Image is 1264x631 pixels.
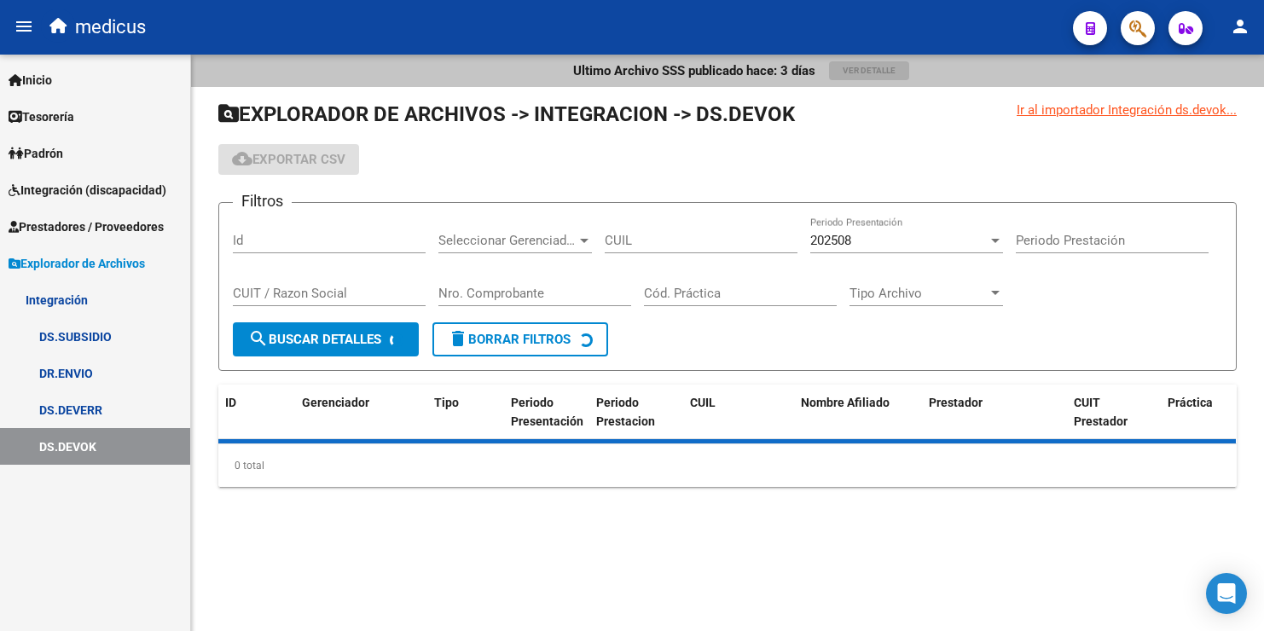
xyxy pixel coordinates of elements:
datatable-header-cell: Periodo Presentación [504,385,589,441]
span: ID [225,396,236,409]
button: Borrar Filtros [432,322,608,356]
datatable-header-cell: CUIL [683,385,794,441]
span: Buscar Detalles [248,332,381,347]
div: 0 total [218,444,1237,487]
button: Buscar Detalles [233,322,419,356]
h3: Filtros [233,189,292,213]
mat-icon: person [1230,16,1250,37]
button: Ver Detalle [829,61,909,80]
datatable-header-cell: Tipo [427,385,504,441]
datatable-header-cell: Periodo Prestacion [589,385,683,441]
span: Tipo [434,396,459,409]
div: Ir al importador Integración ds.devok... [1017,101,1237,119]
span: Tesorería [9,107,74,126]
span: 202508 [810,233,851,248]
span: Ver Detalle [843,66,896,75]
span: Integración (discapacidad) [9,181,166,200]
span: Explorador de Archivos [9,254,145,273]
span: medicus [75,9,146,46]
span: Seleccionar Gerenciador [438,233,577,248]
mat-icon: cloud_download [232,148,252,169]
span: CUIT Prestador [1074,396,1128,429]
span: Tipo Archivo [849,286,988,301]
span: Práctica [1168,396,1213,409]
span: Periodo Presentación [511,396,583,429]
mat-icon: menu [14,16,34,37]
span: CUIL [690,396,716,409]
mat-icon: delete [448,328,468,349]
span: Padrón [9,144,63,163]
button: Exportar CSV [218,144,359,175]
span: Periodo Prestacion [596,396,655,429]
span: Nombre Afiliado [801,396,890,409]
p: Ultimo Archivo SSS publicado hace: 3 días [573,61,815,80]
span: Borrar Filtros [448,332,571,347]
datatable-header-cell: Gerenciador [295,385,427,441]
span: EXPLORADOR DE ARCHIVOS -> INTEGRACION -> DS.DEVOK [218,102,795,126]
div: Open Intercom Messenger [1206,573,1247,614]
span: Exportar CSV [232,152,345,167]
datatable-header-cell: CUIT Prestador [1067,385,1161,441]
span: Gerenciador [302,396,369,409]
span: Prestadores / Proveedores [9,217,164,236]
datatable-header-cell: Prestador [922,385,1067,441]
span: Prestador [929,396,983,409]
datatable-header-cell: ID [218,385,295,441]
datatable-header-cell: Nombre Afiliado [794,385,922,441]
span: Inicio [9,71,52,90]
mat-icon: search [248,328,269,349]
